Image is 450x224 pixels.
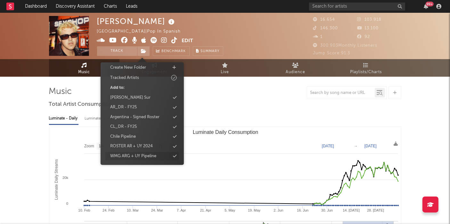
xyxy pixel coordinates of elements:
[331,59,401,77] a: Playlists/Charts
[97,16,176,27] div: [PERSON_NAME]
[225,208,235,212] text: 5. May
[110,153,156,159] div: WMG ARG + UY Pipeline
[78,208,90,212] text: 10. Feb
[364,144,377,148] text: [DATE]
[110,104,137,111] div: AR_DR - FY25
[66,202,68,205] text: 0
[201,50,220,53] span: Summary
[162,48,186,55] span: Benchmark
[343,208,360,212] text: 14. [DATE]
[309,3,405,11] input: Search for artists
[313,18,335,22] span: 16.654
[151,208,163,212] text: 24. Mar
[102,208,114,212] text: 24. Feb
[85,113,119,124] div: Luminate - Weekly
[110,134,136,140] div: Chile Pipeline
[110,114,160,120] div: Argentina - Signed Roster
[313,51,350,55] span: Jump Score: 91.3
[97,28,188,35] div: [GEOGRAPHIC_DATA] | Pop in Spanish
[357,18,381,22] span: 103.918
[248,208,261,212] text: 19. May
[307,90,375,96] input: Search by song name or URL
[110,143,153,150] div: ROSTER AR + UY 2024
[322,144,334,148] text: [DATE]
[49,59,119,77] a: Music
[84,144,94,149] text: Zoom
[221,68,229,76] span: Live
[354,144,358,148] text: →
[192,129,258,135] text: Luminate Daily Consumption
[274,208,283,212] text: 2. Jun
[350,68,382,76] span: Playlists/Charts
[110,65,146,71] div: Create New Folder
[286,68,305,76] span: Audience
[313,43,378,48] span: 300.903 Monthly Listeners
[110,95,151,101] div: [PERSON_NAME] Sur
[193,46,223,56] button: Summary
[182,37,193,45] button: Edit
[321,208,332,212] text: 30. Jun
[78,68,90,76] span: Music
[110,75,139,81] div: Tracked Artists
[313,26,338,30] span: 146.300
[97,46,137,56] button: Track
[200,208,211,212] text: 21. Apr
[49,101,112,108] span: Total Artist Consumption
[313,35,323,39] span: 1
[119,59,190,77] a: Engagement
[424,4,428,9] button: 99+
[127,208,139,212] text: 10. Mar
[110,124,137,130] div: CL_DR - FY25
[176,208,186,212] text: 7. Apr
[367,208,384,212] text: 28. [DATE]
[426,2,434,6] div: 99 +
[297,208,308,212] text: 16. Jun
[153,46,190,56] a: Benchmark
[190,59,260,77] a: Live
[54,159,58,200] text: Luminate Daily Streams
[49,113,78,124] div: Luminate - Daily
[357,26,379,30] span: 13.100
[62,176,68,180] text: 20k
[99,144,104,149] text: 1w
[260,59,331,77] a: Audience
[110,85,125,91] div: Add to:
[357,35,370,39] span: 92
